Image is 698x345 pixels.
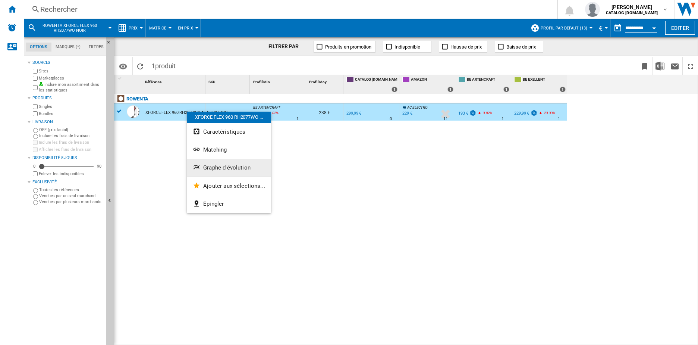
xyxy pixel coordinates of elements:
[187,112,271,123] div: XFORCE FLEX 960 RH2077WO ...
[203,128,245,135] span: Caractéristiques
[187,141,271,159] button: Matching
[187,123,271,141] button: Caractéristiques
[203,146,227,153] span: Matching
[187,159,271,177] button: Graphe d'évolution
[203,164,251,171] span: Graphe d'évolution
[203,183,265,189] span: Ajouter aux sélections...
[203,201,224,207] span: Epingler
[187,177,271,195] button: Ajouter aux sélections...
[187,195,271,213] button: Epingler...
